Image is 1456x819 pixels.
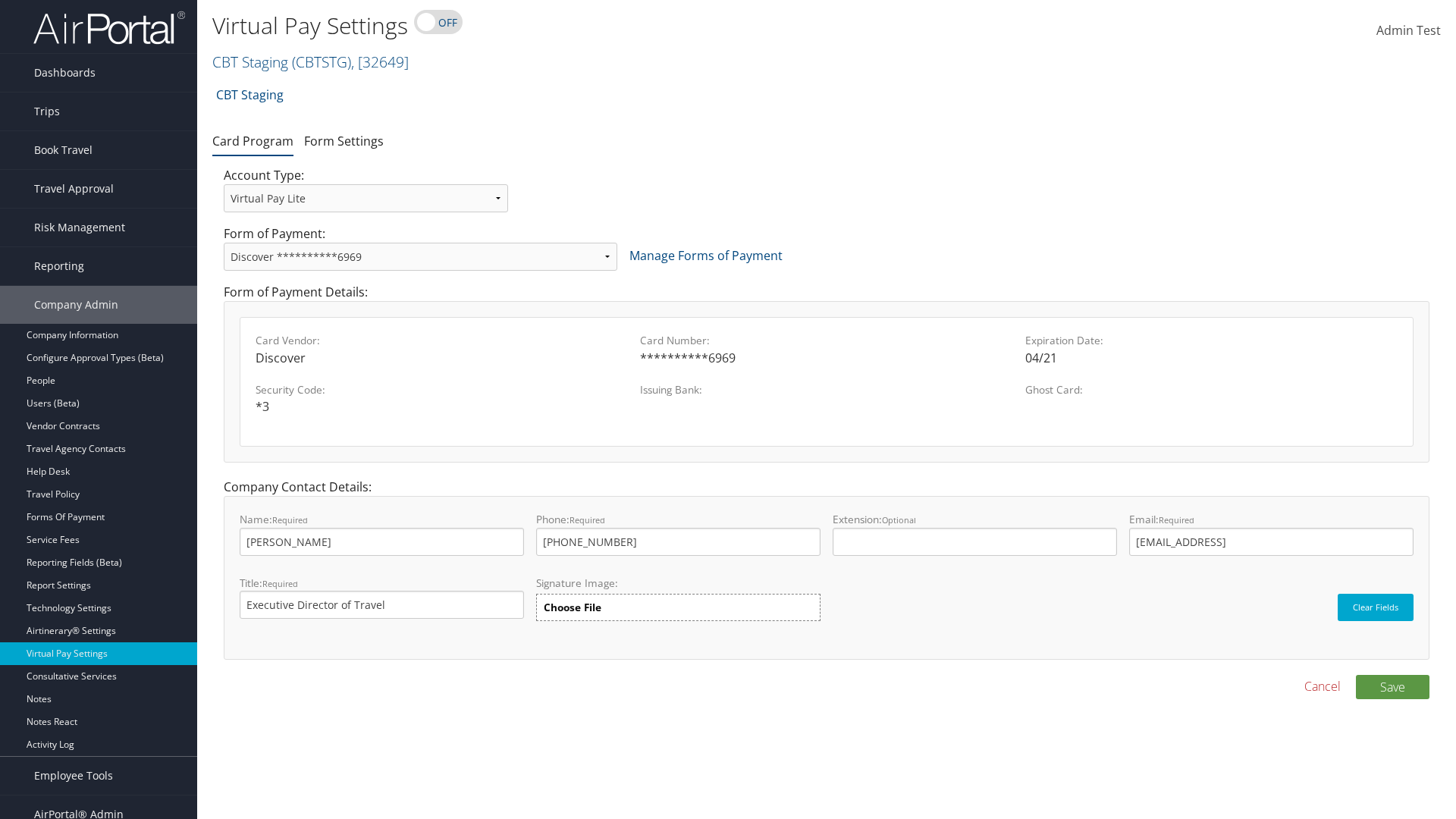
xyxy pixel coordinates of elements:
input: Title:Required [240,591,524,619]
label: Choose File [536,594,821,621]
input: Phone:Required [536,528,821,556]
label: Security Code: [256,382,628,397]
span: Risk Management [34,209,125,246]
a: CBT Staging [212,52,409,72]
label: Card Number: [640,333,1012,348]
span: Reporting [34,247,84,285]
label: Issuing Bank: [640,382,1012,397]
label: Ghost Card: [1025,382,1398,397]
small: Required [272,514,308,526]
label: Card Vendor: [256,333,628,348]
img: airportal-logo.png [33,10,185,45]
label: Email: [1129,512,1414,555]
div: Discover [256,349,628,367]
span: Dashboards [34,54,96,92]
span: Employee Tools [34,757,113,795]
label: Phone: [536,512,821,555]
span: Travel Approval [34,170,114,208]
label: Expiration Date: [1025,333,1398,348]
small: Optional [882,514,916,526]
label: Extension: [833,512,1117,555]
div: Form of Payment Details: [212,283,1441,478]
a: Manage Forms of Payment [629,247,783,264]
label: Name: [240,512,524,555]
small: Required [1159,514,1194,526]
input: Email:Required [1129,528,1414,556]
label: Signature Image: [536,576,821,594]
span: Admin Test [1376,22,1441,39]
div: 04/21 [1025,349,1398,367]
small: Required [570,514,605,526]
button: Clear Fields [1338,594,1414,621]
a: Admin Test [1376,8,1441,55]
input: Extension:Optional [833,528,1117,556]
small: Required [262,578,298,589]
input: Name:Required [240,528,524,556]
h1: Virtual Pay Settings [212,10,1031,42]
a: Cancel [1304,677,1341,695]
label: Title: [240,576,524,619]
a: Card Program [212,133,293,149]
span: Book Travel [34,131,93,169]
span: ( CBTSTG ) [292,52,351,72]
span: Trips [34,93,60,130]
div: Account Type: [212,166,519,224]
span: Company Admin [34,286,118,324]
a: Form Settings [304,133,384,149]
div: Form of Payment: [212,224,1441,283]
a: CBT Staging [216,80,284,110]
div: Company Contact Details: [212,478,1441,674]
button: Save [1356,675,1429,699]
span: , [ 32649 ] [351,52,409,72]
